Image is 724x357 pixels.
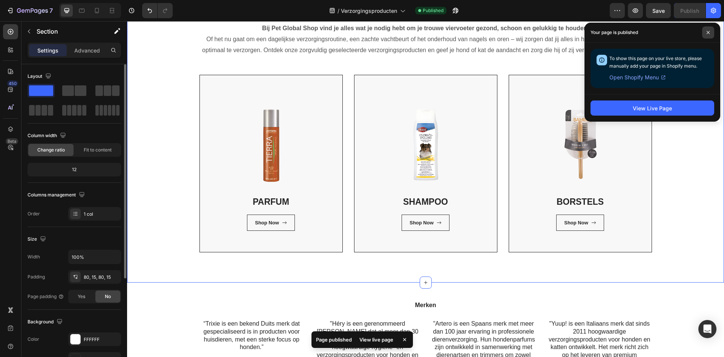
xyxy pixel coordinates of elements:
button: Save [646,3,671,18]
div: 450 [7,80,18,87]
p: Settings [37,46,58,54]
div: Columns management [28,190,86,200]
div: Publish [680,7,699,15]
div: Color [28,336,39,343]
p: 7 [49,6,53,15]
a: Shop Now [275,193,322,210]
p: Your page is published [591,29,638,36]
div: 1 col [84,211,119,218]
span: Change ratio [37,147,65,153]
p: Section [37,27,98,36]
div: Column width [28,131,67,141]
div: Shop Now [437,198,461,206]
h2: Merken [72,280,525,289]
a: Shop Now [429,193,477,210]
span: Verzorgingsproducten [341,7,397,15]
div: Open Intercom Messenger [698,320,716,338]
span: Published [423,7,443,14]
p: Page published [316,336,352,343]
div: Shop Now [128,198,152,206]
div: Layout [28,71,53,82]
div: Background [28,317,64,327]
span: Open Shopify Menu [609,73,659,82]
p: “Trixie is een bekend Duits merk dat gespecialiseerd is in producten voor huisdieren, met een ste... [73,299,176,330]
span: Save [652,8,665,14]
button: 7 [3,3,56,18]
div: Beta [6,138,18,144]
h3: SHAMPOO [248,175,349,187]
span: To show this page on your live store, please manually add your page in Shopify menu. [609,56,702,69]
div: Padding [28,274,45,280]
span: No [105,293,111,300]
div: 12 [29,164,120,175]
div: Undo/Redo [142,3,173,18]
div: View Live Page [633,104,672,112]
div: Shop Now [282,198,307,206]
div: 80, 15, 80, 15 [84,274,119,281]
button: View Live Page [591,100,714,116]
span: Fit to content [84,147,112,153]
span: Yes [78,293,85,300]
div: Page padding [28,293,64,300]
span: / [337,7,339,15]
p: Advanced [74,46,100,54]
button: Publish [674,3,706,18]
div: View live page [355,334,398,345]
div: Order [28,210,40,217]
div: Width [28,253,40,260]
iframe: Design area [127,21,724,357]
div: FFFFFF [84,336,119,343]
div: Size [28,234,48,244]
input: Auto [69,250,121,264]
h3: BORSTELS [403,175,503,187]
